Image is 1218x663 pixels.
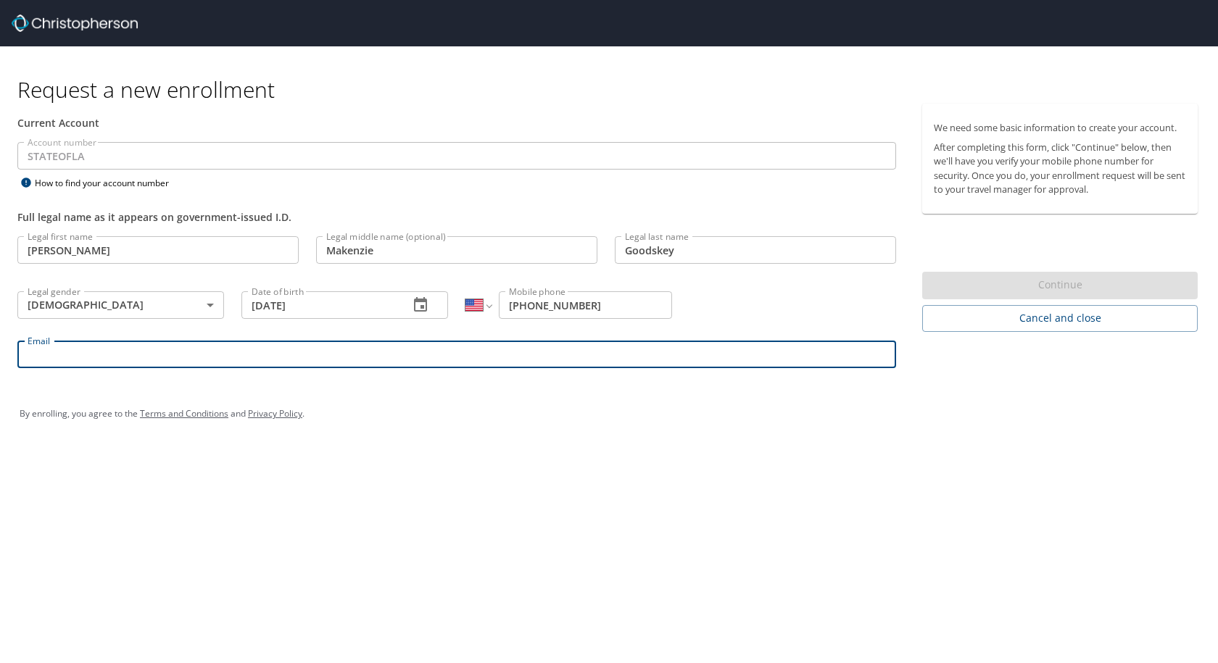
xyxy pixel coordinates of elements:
[17,115,896,130] div: Current Account
[934,141,1186,196] p: After completing this form, click "Continue" below, then we'll have you verify your mobile phone ...
[17,209,896,225] div: Full legal name as it appears on government-issued I.D.
[17,174,199,192] div: How to find your account number
[241,291,397,319] input: MM/DD/YYYY
[20,396,1198,432] div: By enrolling, you agree to the and .
[934,309,1186,328] span: Cancel and close
[248,407,302,420] a: Privacy Policy
[17,291,224,319] div: [DEMOGRAPHIC_DATA]
[934,121,1186,135] p: We need some basic information to create your account.
[12,14,138,32] img: cbt logo
[499,291,672,319] input: Enter phone number
[922,305,1198,332] button: Cancel and close
[140,407,228,420] a: Terms and Conditions
[17,75,1209,104] h1: Request a new enrollment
